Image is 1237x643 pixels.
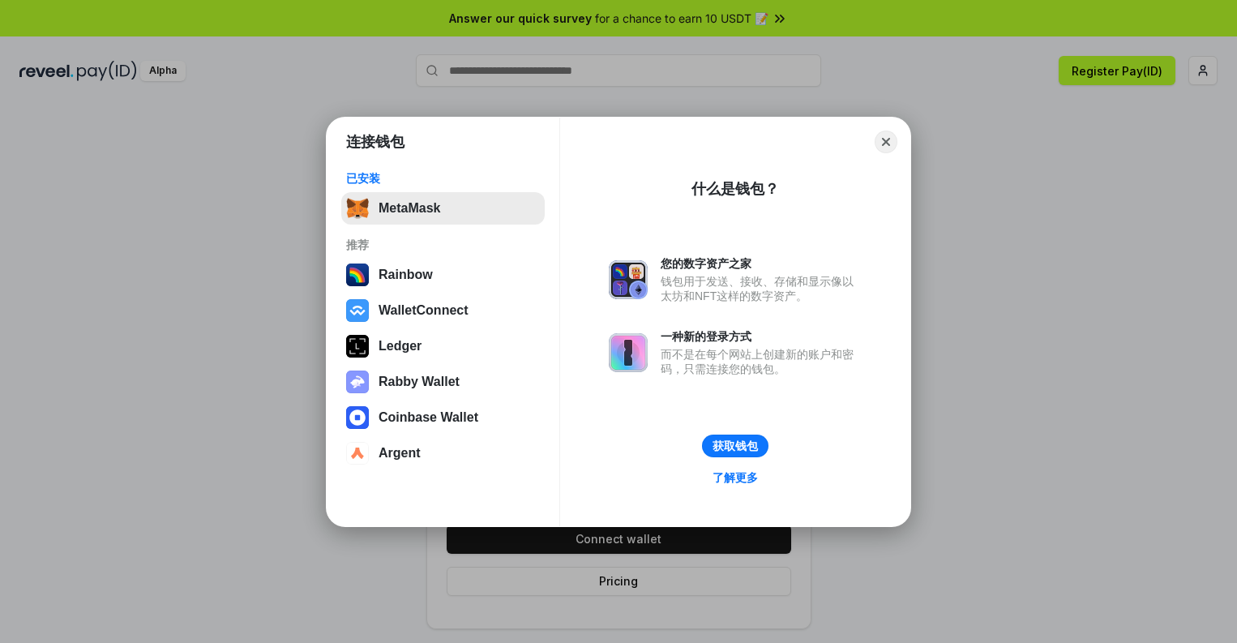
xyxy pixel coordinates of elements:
div: Argent [379,446,421,461]
img: svg+xml,%3Csvg%20xmlns%3D%22http%3A%2F%2Fwww.w3.org%2F2000%2Fsvg%22%20width%3D%2228%22%20height%3... [346,335,369,358]
button: Argent [341,437,545,469]
img: svg+xml,%3Csvg%20fill%3D%22none%22%20height%3D%2233%22%20viewBox%3D%220%200%2035%2033%22%20width%... [346,197,369,220]
div: 推荐 [346,238,540,252]
div: MetaMask [379,201,440,216]
img: svg+xml,%3Csvg%20width%3D%2228%22%20height%3D%2228%22%20viewBox%3D%220%200%2028%2028%22%20fill%3D... [346,442,369,465]
a: 了解更多 [703,467,768,488]
div: 一种新的登录方式 [661,329,862,344]
div: Coinbase Wallet [379,410,478,425]
div: WalletConnect [379,303,469,318]
img: svg+xml,%3Csvg%20xmlns%3D%22http%3A%2F%2Fwww.w3.org%2F2000%2Fsvg%22%20fill%3D%22none%22%20viewBox... [609,260,648,299]
div: 什么是钱包？ [691,179,779,199]
button: 获取钱包 [702,435,768,457]
button: Coinbase Wallet [341,401,545,434]
button: Ledger [341,330,545,362]
img: svg+xml,%3Csvg%20xmlns%3D%22http%3A%2F%2Fwww.w3.org%2F2000%2Fsvg%22%20fill%3D%22none%22%20viewBox... [346,371,369,393]
div: Ledger [379,339,422,354]
div: Rabby Wallet [379,375,460,389]
div: 钱包用于发送、接收、存储和显示像以太坊和NFT这样的数字资产。 [661,274,862,303]
img: svg+xml,%3Csvg%20width%3D%2228%22%20height%3D%2228%22%20viewBox%3D%220%200%2028%2028%22%20fill%3D... [346,406,369,429]
button: MetaMask [341,192,545,225]
img: svg+xml,%3Csvg%20width%3D%2228%22%20height%3D%2228%22%20viewBox%3D%220%200%2028%2028%22%20fill%3D... [346,299,369,322]
div: 您的数字资产之家 [661,256,862,271]
div: 获取钱包 [713,439,758,453]
button: Rabby Wallet [341,366,545,398]
div: 而不是在每个网站上创建新的账户和密码，只需连接您的钱包。 [661,347,862,376]
div: 了解更多 [713,470,758,485]
button: Rainbow [341,259,545,291]
img: svg+xml,%3Csvg%20width%3D%22120%22%20height%3D%22120%22%20viewBox%3D%220%200%20120%20120%22%20fil... [346,264,369,286]
h1: 连接钱包 [346,132,404,152]
div: Rainbow [379,268,433,282]
button: Close [875,131,897,153]
div: 已安装 [346,171,540,186]
button: WalletConnect [341,294,545,327]
img: svg+xml,%3Csvg%20xmlns%3D%22http%3A%2F%2Fwww.w3.org%2F2000%2Fsvg%22%20fill%3D%22none%22%20viewBox... [609,333,648,372]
